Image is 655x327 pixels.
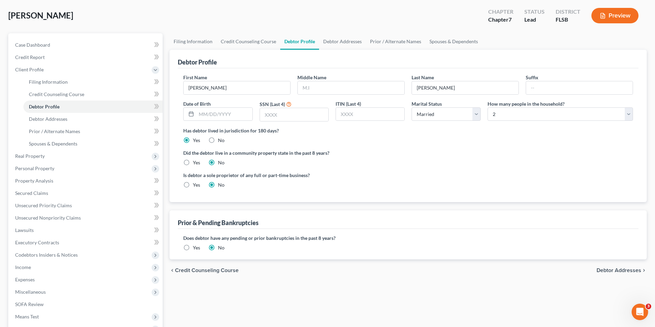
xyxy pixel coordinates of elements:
[193,137,200,144] label: Yes
[488,16,513,24] div: Chapter
[15,54,45,60] span: Credit Report
[218,182,225,188] label: No
[178,219,259,227] div: Prior & Pending Bankruptcies
[184,81,290,94] input: --
[10,175,163,187] a: Property Analysis
[29,79,68,85] span: Filing Information
[170,268,175,273] i: chevron_left
[336,108,404,121] input: XXXX
[526,74,538,81] label: Suffix
[23,138,163,150] a: Spouses & Dependents
[15,264,31,270] span: Income
[218,159,225,166] label: No
[218,244,225,251] label: No
[175,268,239,273] span: Credit Counseling Course
[10,212,163,224] a: Unsecured Nonpriority Claims
[15,301,44,307] span: SOFA Review
[366,33,425,50] a: Prior / Alternate Names
[218,137,225,144] label: No
[488,8,513,16] div: Chapter
[591,8,638,23] button: Preview
[10,51,163,63] a: Credit Report
[29,116,67,122] span: Debtor Addresses
[641,268,647,273] i: chevron_right
[183,100,211,107] label: Date of Birth
[15,314,39,319] span: Means Test
[556,16,580,24] div: FLSB
[10,199,163,212] a: Unsecured Priority Claims
[425,33,482,50] a: Spouses & Dependents
[336,100,361,107] label: ITIN (Last 4)
[193,244,200,251] label: Yes
[509,16,512,23] span: 7
[15,42,50,48] span: Case Dashboard
[10,39,163,51] a: Case Dashboard
[15,252,78,258] span: Codebtors Insiders & Notices
[298,81,404,94] input: M.I
[260,101,285,108] label: SSN (Last 4)
[10,224,163,236] a: Lawsuits
[183,172,405,179] label: Is debtor a sole proprietor of any full or part-time business?
[8,10,73,20] span: [PERSON_NAME]
[15,165,54,171] span: Personal Property
[412,81,518,94] input: --
[23,101,163,113] a: Debtor Profile
[319,33,366,50] a: Debtor Addresses
[524,8,545,16] div: Status
[10,236,163,249] a: Executory Contracts
[15,215,81,221] span: Unsecured Nonpriority Claims
[646,304,651,309] span: 3
[29,104,59,109] span: Debtor Profile
[23,125,163,138] a: Prior / Alternate Names
[196,108,252,121] input: MM/DD/YYYY
[10,187,163,199] a: Secured Claims
[170,268,239,273] button: chevron_left Credit Counseling Course
[526,81,633,94] input: --
[183,127,633,134] label: Has debtor lived in jurisdiction for 180 days?
[29,128,80,134] span: Prior / Alternate Names
[29,141,77,147] span: Spouses & Dependents
[15,202,72,208] span: Unsecured Priority Claims
[183,74,207,81] label: First Name
[183,149,633,156] label: Did the debtor live in a community property state in the past 8 years?
[15,178,53,184] span: Property Analysis
[412,100,442,107] label: Marital Status
[488,100,565,107] label: How many people in the household?
[15,289,46,295] span: Miscellaneous
[29,91,84,97] span: Credit Counseling Course
[15,227,34,233] span: Lawsuits
[178,58,217,66] div: Debtor Profile
[193,182,200,188] label: Yes
[15,190,48,196] span: Secured Claims
[597,268,641,273] span: Debtor Addresses
[524,16,545,24] div: Lead
[15,277,35,282] span: Expenses
[597,268,647,273] button: Debtor Addresses chevron_right
[556,8,580,16] div: District
[15,67,44,72] span: Client Profile
[280,33,319,50] a: Debtor Profile
[15,153,45,159] span: Real Property
[217,33,280,50] a: Credit Counseling Course
[23,88,163,101] a: Credit Counseling Course
[297,74,326,81] label: Middle Name
[260,108,328,121] input: XXXX
[170,33,217,50] a: Filing Information
[632,304,648,320] iframe: Intercom live chat
[193,159,200,166] label: Yes
[183,234,633,242] label: Does debtor have any pending or prior bankruptcies in the past 8 years?
[23,113,163,125] a: Debtor Addresses
[10,298,163,311] a: SOFA Review
[412,74,434,81] label: Last Name
[15,240,59,245] span: Executory Contracts
[23,76,163,88] a: Filing Information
